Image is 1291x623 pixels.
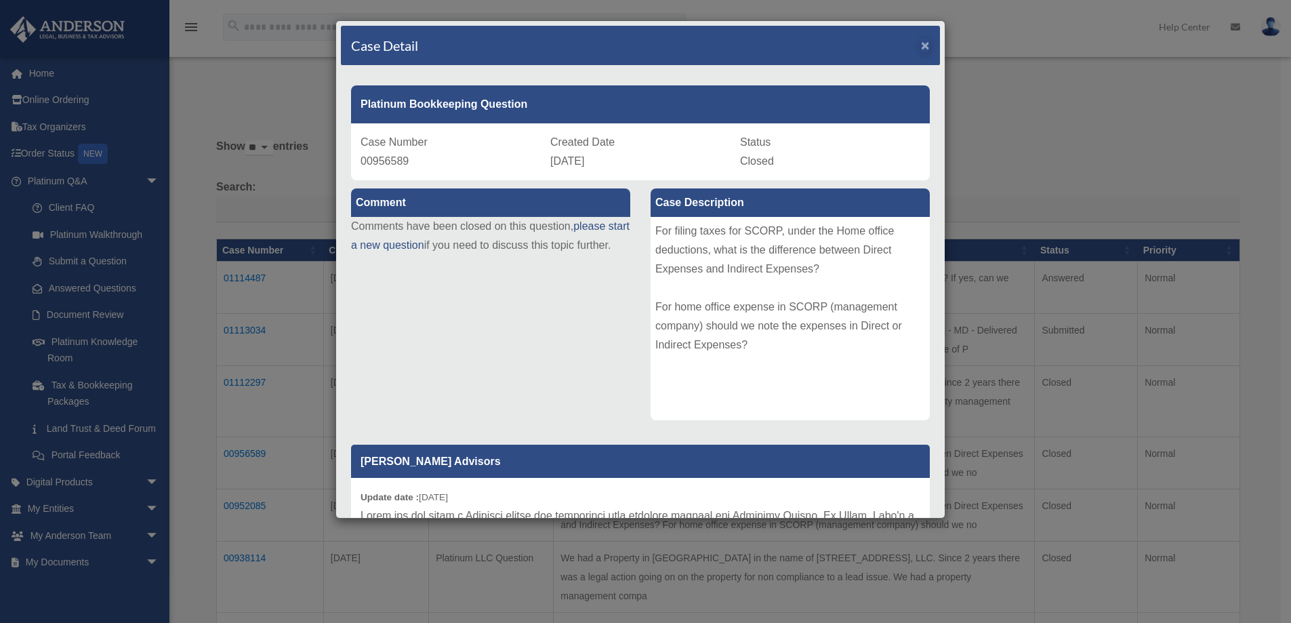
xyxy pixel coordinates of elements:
[361,136,428,148] span: Case Number
[351,188,630,217] label: Comment
[550,155,584,167] span: [DATE]
[361,492,448,502] small: [DATE]
[921,38,930,52] button: Close
[351,36,418,55] h4: Case Detail
[361,155,409,167] span: 00956589
[651,188,930,217] label: Case Description
[361,492,419,502] b: Update date :
[351,85,930,123] div: Platinum Bookkeeping Question
[921,37,930,53] span: ×
[550,136,615,148] span: Created Date
[740,155,774,167] span: Closed
[351,217,630,255] p: Comments have been closed on this question, if you need to discuss this topic further.
[651,217,930,420] div: For filing taxes for SCORP, under the Home office deductions, what is the difference between Dire...
[351,445,930,478] p: [PERSON_NAME] Advisors
[740,136,771,148] span: Status
[351,220,630,251] a: please start a new question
